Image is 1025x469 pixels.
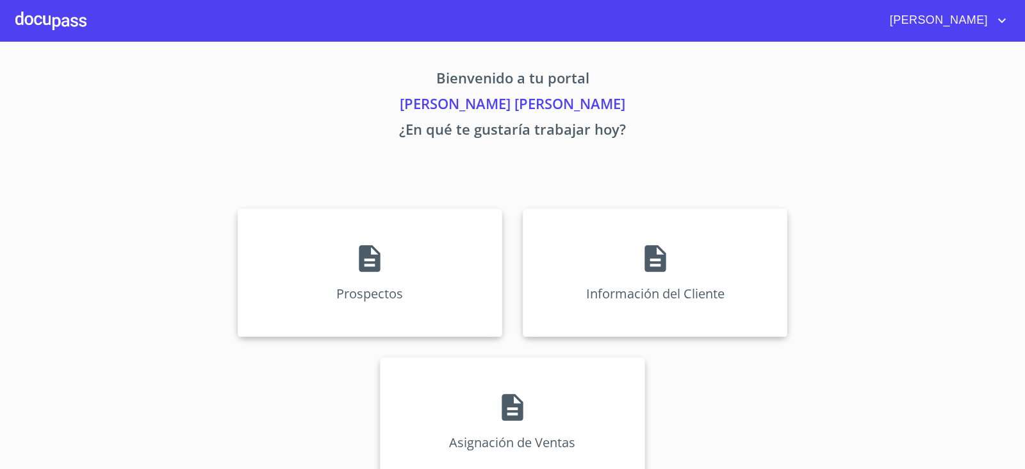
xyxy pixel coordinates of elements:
span: [PERSON_NAME] [880,10,994,31]
p: Prospectos [336,285,403,302]
p: Información del Cliente [586,285,725,302]
p: Asignación de Ventas [449,434,575,451]
p: [PERSON_NAME] [PERSON_NAME] [118,93,907,119]
p: Bienvenido a tu portal [118,67,907,93]
button: account of current user [880,10,1010,31]
p: ¿En qué te gustaría trabajar hoy? [118,119,907,144]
